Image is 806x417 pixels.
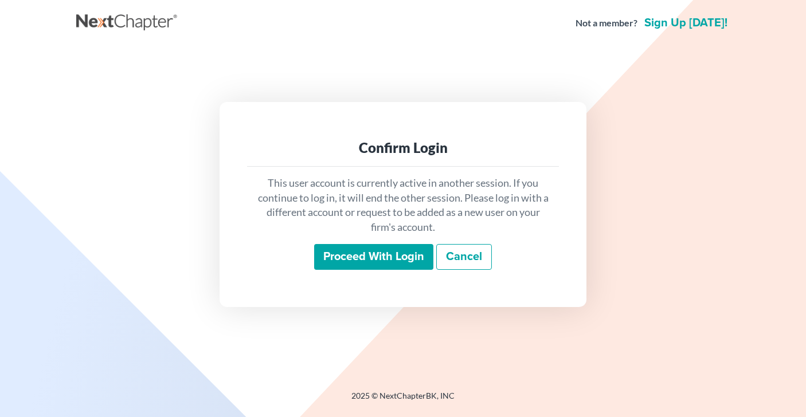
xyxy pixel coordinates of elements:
[576,17,637,30] strong: Not a member?
[256,139,550,157] div: Confirm Login
[314,244,433,270] input: Proceed with login
[76,390,730,411] div: 2025 © NextChapterBK, INC
[436,244,492,270] a: Cancel
[642,17,730,29] a: Sign up [DATE]!
[256,176,550,235] p: This user account is currently active in another session. If you continue to log in, it will end ...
